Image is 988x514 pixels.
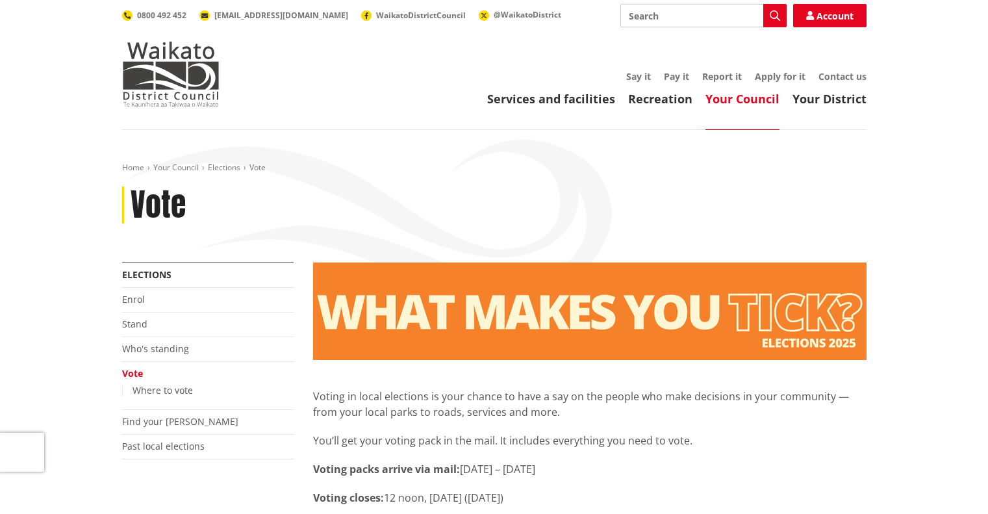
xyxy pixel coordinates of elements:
span: @WaikatoDistrict [494,9,561,20]
input: Search input [620,4,787,27]
a: Pay it [664,70,689,83]
a: Where to vote [133,384,193,396]
a: Apply for it [755,70,805,83]
strong: Voting closes: [313,491,384,505]
a: Vote [122,367,143,379]
a: @WaikatoDistrict [479,9,561,20]
a: Account [793,4,867,27]
a: Your Council [705,91,779,107]
a: Say it [626,70,651,83]
span: [EMAIL_ADDRESS][DOMAIN_NAME] [214,10,348,21]
p: Voting in local elections is your chance to have a say on the people who make decisions in your c... [313,389,867,420]
a: Who's standing [122,342,189,355]
a: Stand [122,318,147,330]
a: Elections [208,162,240,173]
p: [DATE] – [DATE] [313,461,867,477]
a: Report it [702,70,742,83]
h1: Vote [131,186,186,224]
nav: breadcrumb [122,162,867,173]
a: Enrol [122,293,145,305]
img: Vote banner [313,263,867,360]
span: Vote [249,162,266,173]
a: Recreation [628,91,692,107]
a: Your District [792,91,867,107]
a: Services and facilities [487,91,615,107]
a: [EMAIL_ADDRESS][DOMAIN_NAME] [199,10,348,21]
img: Waikato District Council - Te Kaunihera aa Takiwaa o Waikato [122,42,220,107]
a: Find your [PERSON_NAME] [122,415,238,428]
a: WaikatoDistrictCouncil [361,10,466,21]
a: Your Council [153,162,199,173]
span: 12 noon, [DATE] ([DATE]) [384,491,503,505]
a: Home [122,162,144,173]
span: WaikatoDistrictCouncil [376,10,466,21]
a: Past local elections [122,440,205,452]
span: 0800 492 452 [137,10,186,21]
a: Elections [122,268,171,281]
iframe: Messenger Launcher [928,459,975,506]
a: Contact us [818,70,867,83]
p: You’ll get your voting pack in the mail. It includes everything you need to vote. [313,433,867,448]
strong: Voting packs arrive via mail: [313,462,460,476]
a: 0800 492 452 [122,10,186,21]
